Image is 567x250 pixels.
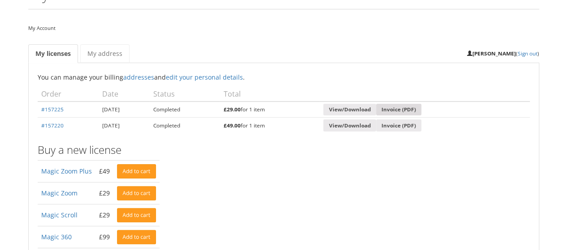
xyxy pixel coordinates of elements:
[153,89,174,99] span: Status
[223,106,226,113] span: £
[41,106,64,113] a: #157225
[117,186,156,200] a: Add to cart
[467,50,539,57] small: ( )
[149,117,220,133] td: Completed
[376,104,421,116] a: Invoice (PDF)
[117,208,156,222] a: Add to cart
[41,189,78,197] a: Magic Zoom
[102,89,118,99] span: Date
[223,122,240,129] bdi: 49.00
[80,44,130,63] a: My address
[223,106,240,113] bdi: 29.00
[41,233,72,241] a: Magic 360
[41,211,78,219] a: Magic Scroll
[223,122,226,129] span: £
[38,72,530,82] p: You can manage your billing and .
[95,182,113,204] td: £29
[376,119,421,131] a: Invoice (PDF)
[518,50,537,57] a: Sign out
[41,167,92,175] a: Magic Zoom Plus
[41,122,64,129] a: #157220
[323,119,376,131] a: View/Download
[117,230,156,244] a: Add to cart
[166,73,243,81] a: edit your personal details
[28,23,539,33] nav: My Account
[95,226,113,248] td: £99
[41,89,61,99] span: Order
[220,102,320,118] td: for 1 item
[102,122,120,129] time: [DATE]
[149,102,220,118] td: Completed
[117,164,156,178] a: Add to cart
[467,50,516,57] strong: [PERSON_NAME]
[95,204,113,226] td: £29
[223,89,240,99] span: Total
[38,144,530,156] h3: Buy a new license
[323,104,376,116] a: View/Download
[123,73,154,81] a: addresses
[95,161,113,182] td: £49
[220,117,320,133] td: for 1 item
[102,106,120,113] time: [DATE]
[28,44,78,63] a: My licenses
